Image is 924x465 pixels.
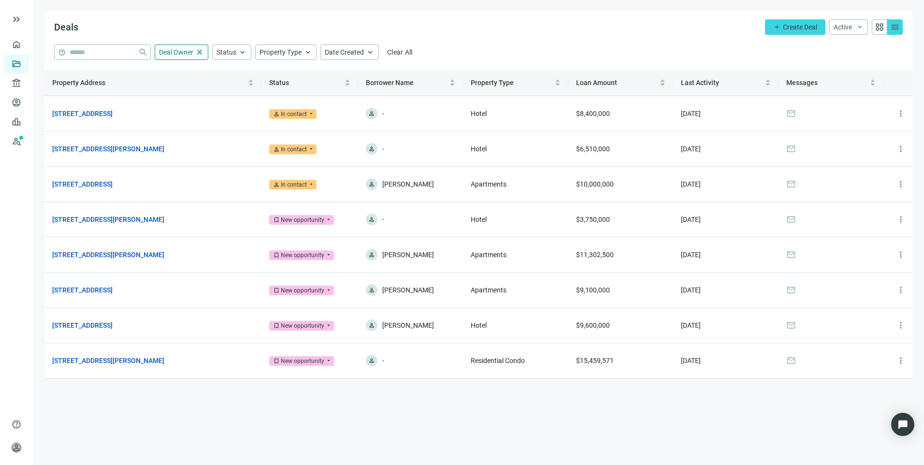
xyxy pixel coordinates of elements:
span: person [368,322,375,329]
span: person [273,111,280,117]
span: $3,750,000 [576,216,610,223]
span: more_vert [896,215,906,224]
span: $15,459,571 [576,357,614,364]
button: Clear All [383,44,417,60]
button: Activekeyboard_arrow_down [829,19,868,35]
div: New opportunity [281,215,324,225]
span: - [382,143,384,155]
span: [PERSON_NAME] [382,284,434,296]
span: - [382,355,384,366]
span: person [273,146,280,153]
span: Last Activity [681,79,719,87]
span: person [368,287,375,293]
button: more_vert [891,280,910,300]
div: New opportunity [281,321,324,331]
span: [DATE] [681,357,701,364]
span: $9,100,000 [576,286,610,294]
span: add [773,23,781,31]
span: keyboard_arrow_up [303,48,312,57]
span: more_vert [896,356,906,365]
span: mail [786,215,796,224]
span: person [368,216,375,223]
span: mail [786,179,796,189]
span: more_vert [896,109,906,118]
span: person [368,357,375,364]
span: person [12,443,21,452]
span: Apartments [471,251,506,259]
span: mail [786,285,796,295]
span: Messages [786,79,818,87]
span: help [58,49,66,56]
span: person [368,145,375,152]
span: [DATE] [681,251,701,259]
span: Hotel [471,321,487,329]
span: bookmark [273,252,280,259]
button: more_vert [891,104,910,123]
button: addCreate Deal [765,19,825,35]
span: mail [786,356,796,365]
span: help [12,420,21,429]
div: In contact [281,145,307,154]
button: keyboard_double_arrow_right [11,14,22,25]
span: more_vert [896,320,906,330]
span: Status [217,48,236,56]
span: keyboard_arrow_up [238,48,247,57]
span: close [195,48,204,57]
span: [PERSON_NAME] [382,178,434,190]
span: [DATE] [681,145,701,153]
span: Borrower Name [366,79,414,87]
div: In contact [281,109,307,119]
span: Residential Condo [471,357,525,364]
span: menu [890,22,900,32]
button: more_vert [891,210,910,229]
span: Apartments [471,180,506,188]
span: Active [834,23,852,31]
span: $6,510,000 [576,145,610,153]
span: Hotel [471,145,487,153]
span: $8,400,000 [576,110,610,117]
span: [DATE] [681,216,701,223]
span: bookmark [273,217,280,223]
span: bookmark [273,358,280,364]
span: Hotel [471,216,487,223]
span: account_balance [12,78,18,88]
span: Deal Owner [159,48,193,56]
a: [STREET_ADDRESS][PERSON_NAME] [52,144,164,154]
span: person [368,110,375,117]
span: mail [786,109,796,118]
div: Open Intercom Messenger [891,413,914,436]
span: more_vert [896,144,906,154]
span: - [382,214,384,225]
span: more_vert [896,285,906,295]
span: Hotel [471,110,487,117]
button: more_vert [891,174,910,194]
button: more_vert [891,139,910,159]
span: person [368,181,375,188]
div: In contact [281,180,307,189]
span: Property Type [260,48,302,56]
span: person [368,251,375,258]
span: Property Type [471,79,514,87]
button: more_vert [891,351,910,370]
button: more_vert [891,316,910,335]
span: mail [786,250,796,260]
span: [DATE] [681,286,701,294]
span: - [382,108,384,119]
div: New opportunity [281,250,324,260]
span: grid_view [875,22,884,32]
span: Status [269,79,289,87]
span: [DATE] [681,110,701,117]
span: bookmark [273,287,280,294]
span: $11,302,500 [576,251,614,259]
span: person [273,181,280,188]
span: Loan Amount [576,79,617,87]
a: [STREET_ADDRESS] [52,320,113,331]
div: New opportunity [281,356,324,366]
span: mail [786,320,796,330]
span: Date Created [325,48,364,56]
span: Clear All [387,48,413,56]
span: keyboard_arrow_up [366,48,375,57]
span: more_vert [896,179,906,189]
a: [STREET_ADDRESS] [52,179,113,189]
